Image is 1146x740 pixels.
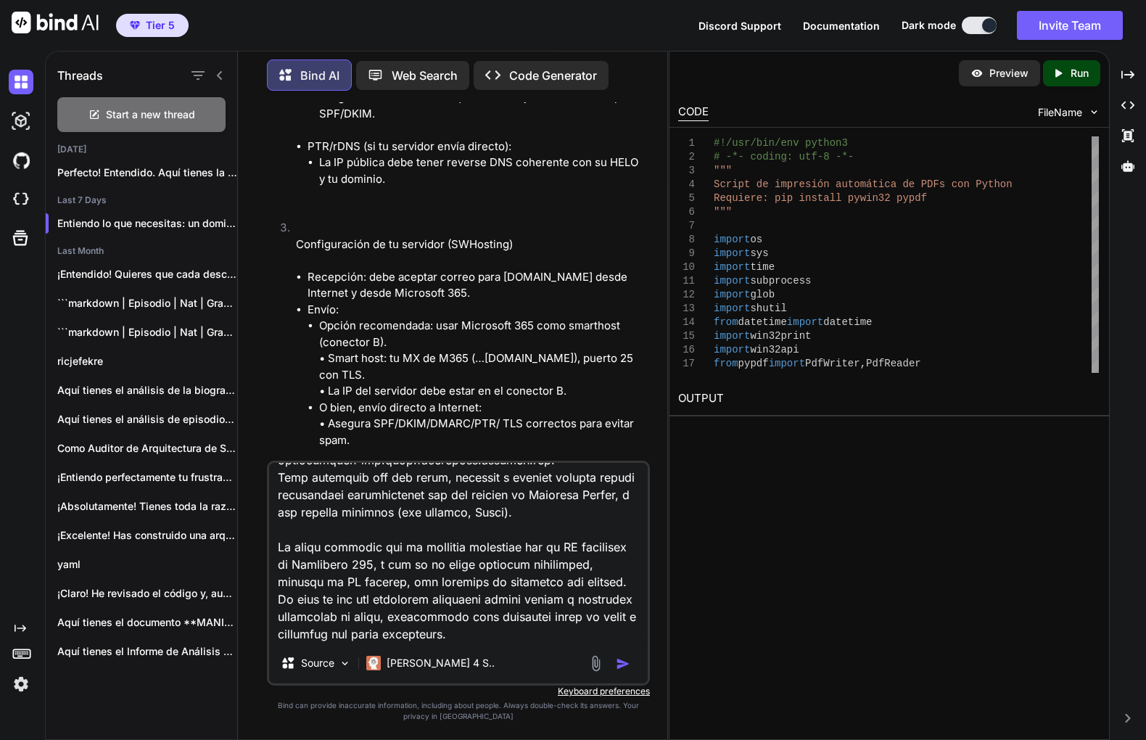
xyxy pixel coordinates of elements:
[678,219,695,233] div: 7
[57,325,237,340] p: ```markdown | Episodio | Nat | Grado...
[308,269,647,302] li: Recepción: debe aceptar correo para [DOMAIN_NAME] desde Internet y desde Microsoft 365.
[751,261,775,273] span: time
[46,144,237,155] h2: [DATE]
[678,104,709,121] div: CODE
[509,67,597,84] p: Code Generator
[678,247,695,260] div: 9
[57,644,237,659] p: Aquí tienes el Informe de Análisis Arquitectónico...
[300,67,339,84] p: Bind AI
[678,205,695,219] div: 6
[714,303,750,314] span: import
[714,165,732,176] span: """
[787,316,823,328] span: import
[714,234,750,245] span: import
[392,67,458,84] p: Web Search
[902,18,956,33] span: Dark mode
[57,441,237,456] p: Como Auditor de Arquitectura de Software Senior,...
[57,67,103,84] h1: Threads
[57,615,237,630] p: Aquí tienes el documento **MANIFIESTO YAML v2.0**...
[308,139,647,204] li: PTR/rDNS (si tu servidor envía directo):
[769,358,805,369] span: import
[714,330,750,342] span: import
[116,14,189,37] button: premiumTier 5
[9,672,33,696] img: settings
[678,371,695,385] div: 18
[714,151,854,163] span: # -*- coding: utf-8 -*-
[57,412,237,427] p: Aquí tienes el análisis de episodios problema→solución...
[1071,66,1089,81] p: Run
[269,463,648,643] textarea: lore i dol sitametcons ad eli se doeiu te incid utl etd mag al en adminimv qui nostrud exerc@ulla...
[714,316,738,328] span: from
[57,586,237,601] p: ¡Claro! He revisado el código y, aunque...
[751,247,769,259] span: sys
[751,344,799,355] span: win32api
[678,136,695,150] div: 1
[678,274,695,288] div: 11
[698,20,781,32] span: Discord Support
[714,206,732,218] span: """
[714,289,750,300] span: import
[57,267,237,281] p: ¡Entendido! Quieres que cada descripción y punto...
[751,303,787,314] span: shutil
[678,357,695,371] div: 17
[714,247,750,259] span: import
[57,296,237,311] p: ```markdown | Episodio | Nat | Grado...
[714,178,1013,190] span: Script de impresión automática de PDFs con Python
[9,148,33,173] img: githubDark
[678,164,695,178] div: 3
[57,354,237,369] p: ricjefekre
[9,109,33,133] img: darkAi-studio
[751,330,812,342] span: win32print
[989,66,1028,81] p: Preview
[301,656,334,670] p: Source
[678,260,695,274] div: 10
[319,89,647,122] li: Luego [MEDICAL_DATA] a quarantine/reject cuando todo pase SPF/DKIM.
[806,358,861,369] span: PdfWriter
[678,288,695,302] div: 12
[46,245,237,257] h2: Last Month
[678,316,695,329] div: 14
[678,343,695,357] div: 16
[1017,11,1123,40] button: Invite Team
[738,358,769,369] span: pypdf
[57,470,237,485] p: ¡Entiendo perfectamente tu frustración! Tienes toda la...
[751,234,763,245] span: os
[678,329,695,343] div: 15
[867,358,922,369] span: PdfReader
[57,499,237,514] p: ¡Absolutamente! Tienes toda la razón. Mis disculpas...
[146,18,175,33] span: Tier 5
[678,192,695,205] div: 5
[339,657,351,670] img: Pick Models
[616,657,630,671] img: icon
[12,12,99,33] img: Bind AI
[751,275,812,287] span: subprocess
[130,21,140,30] img: premium
[678,150,695,164] div: 2
[714,261,750,273] span: import
[714,192,927,204] span: Requiere: pip install pywin32 pypdf
[296,237,647,253] p: Configuración de tu servidor (SWHosting)
[714,358,738,369] span: from
[1038,105,1082,120] span: FileName
[267,700,650,722] p: Bind can provide inaccurate information, including about people. Always double-check its answers....
[698,18,781,33] button: Discord Support
[751,289,775,300] span: glob
[57,528,237,543] p: ¡Excelente! Has construido una arquitectura muy sólida...
[57,557,237,572] p: yaml
[714,275,750,287] span: import
[970,67,984,80] img: preview
[9,70,33,94] img: darkChat
[57,383,237,398] p: Aquí tienes el análisis de la biografía...
[1088,106,1100,118] img: chevron down
[308,302,647,465] li: Envío:
[678,178,695,192] div: 4
[387,656,495,670] p: [PERSON_NAME] 4 S..
[106,107,195,122] span: Start a new thread
[319,318,647,400] li: Opción recomendada: usar Microsoft 365 como smarthost (conector B). • Smart host: tu MX de M365 (...
[803,20,880,32] span: Documentation
[824,316,873,328] span: datetime
[678,233,695,247] div: 8
[319,400,647,449] li: O bien, envío directo a Internet: • Asegura SPF/DKIM/DMARC/PTR/ TLS correctos para evitar spam.
[738,316,787,328] span: datetime
[588,655,604,672] img: attachment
